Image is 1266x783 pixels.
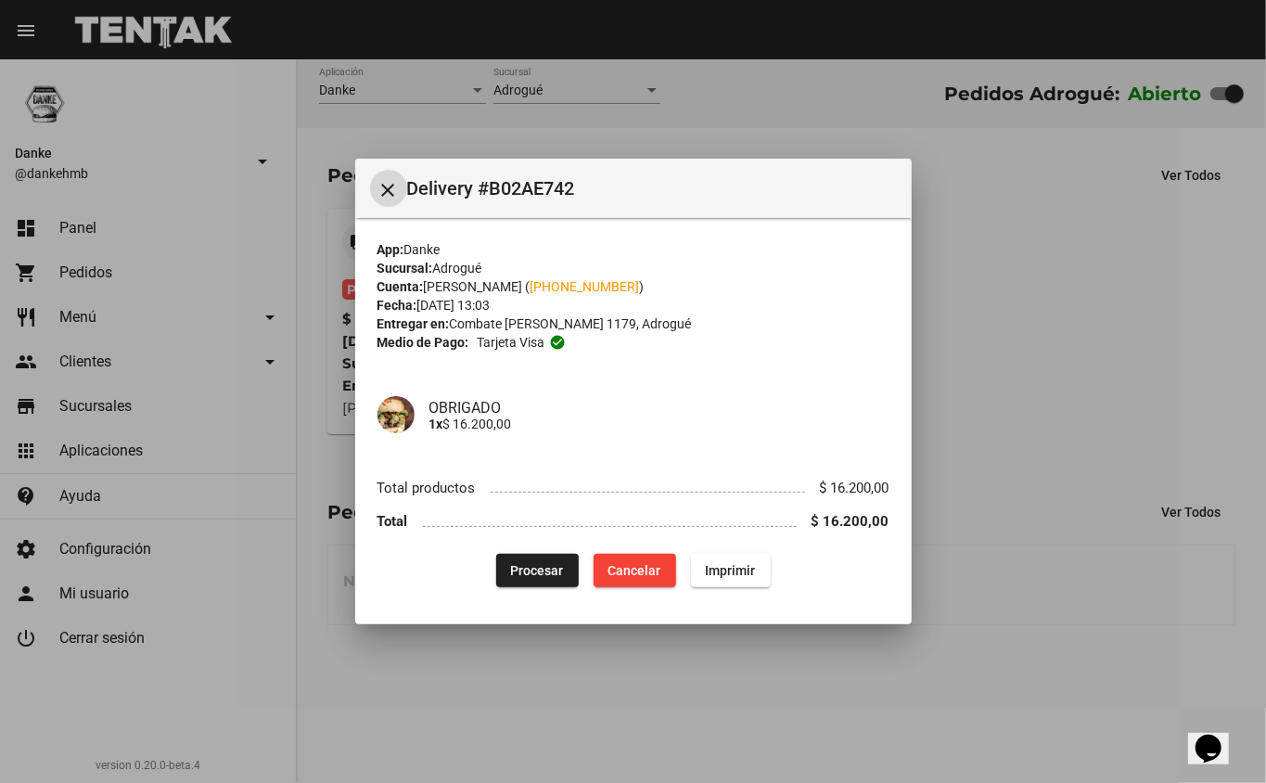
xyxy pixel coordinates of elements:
[377,314,889,333] div: Combate [PERSON_NAME] 1179, Adrogué
[608,563,661,578] span: Cancelar
[496,554,579,587] button: Procesar
[429,417,889,431] p: $ 16.200,00
[691,554,771,587] button: Imprimir
[377,179,400,201] mat-icon: Cerrar
[511,563,564,578] span: Procesar
[370,170,407,207] button: Cerrar
[549,334,566,351] mat-icon: check_circle
[377,470,889,505] li: Total productos $ 16.200,00
[377,298,417,313] strong: Fecha:
[377,296,889,314] div: [DATE] 13:03
[377,333,469,352] strong: Medio de Pago:
[531,279,640,294] a: [PHONE_NUMBER]
[377,396,415,433] img: 8cbb25fc-9da9-49be-b43f-6597d24bf9c4.png
[377,261,433,276] strong: Sucursal:
[477,333,544,352] span: Tarjeta visa
[377,240,889,259] div: Danke
[377,505,889,539] li: Total $ 16.200,00
[407,173,897,203] span: Delivery #B02AE742
[377,242,404,257] strong: App:
[377,277,889,296] div: [PERSON_NAME] ( )
[377,259,889,277] div: Adrogué
[706,563,756,578] span: Imprimir
[594,554,676,587] button: Cancelar
[377,279,424,294] strong: Cuenta:
[429,417,443,431] b: 1x
[429,399,889,417] h4: OBRIGADO
[1188,709,1247,764] iframe: chat widget
[377,316,450,331] strong: Entregar en:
